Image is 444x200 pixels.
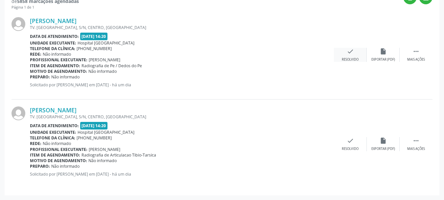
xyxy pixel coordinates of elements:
b: Motivo de agendamento: [30,158,87,163]
b: Data de atendimento: [30,34,79,39]
span: [PHONE_NUMBER] [77,135,112,141]
span: [PHONE_NUMBER] [77,46,112,51]
p: Solicitado por [PERSON_NAME] em [DATE] - há um dia [30,82,334,88]
b: Unidade executante: [30,129,76,135]
div: Mais ações [407,147,425,151]
p: Solicitado por [PERSON_NAME] em [DATE] - há um dia [30,171,334,177]
b: Preparo: [30,163,50,169]
span: Não informado [43,51,71,57]
span: Não informado [51,163,80,169]
b: Rede: [30,141,41,146]
b: Unidade executante: [30,40,76,46]
span: [PERSON_NAME] [89,147,120,152]
span: [PERSON_NAME] [89,57,120,63]
div: TV. [GEOGRAPHIC_DATA], S/N, CENTRO, [GEOGRAPHIC_DATA] [30,25,334,30]
b: Telefone da clínica: [30,135,75,141]
div: Exportar (PDF) [371,57,395,62]
b: Profissional executante: [30,57,87,63]
span: Não informado [43,141,71,146]
div: Resolvido [342,57,359,62]
b: Preparo: [30,74,50,80]
i: check [347,137,354,144]
i: insert_drive_file [380,48,387,55]
b: Rede: [30,51,41,57]
div: Exportar (PDF) [371,147,395,151]
i: check [347,48,354,55]
span: Não informado [51,74,80,80]
i:  [412,48,420,55]
b: Data de atendimento: [30,123,79,129]
span: Hospital [GEOGRAPHIC_DATA] [78,40,134,46]
span: Hospital [GEOGRAPHIC_DATA] [78,129,134,135]
b: Motivo de agendamento: [30,69,87,74]
span: Não informado [88,158,117,163]
span: Radiografia de Articulacao Tibio-Tarsica [82,152,156,158]
i:  [412,137,420,144]
div: Resolvido [342,147,359,151]
b: Item de agendamento: [30,63,80,69]
b: Telefone da clínica: [30,46,75,51]
span: [DATE] 14:20 [80,33,108,40]
div: TV. [GEOGRAPHIC_DATA], S/N, CENTRO, [GEOGRAPHIC_DATA] [30,114,334,120]
a: [PERSON_NAME] [30,106,77,114]
b: Profissional executante: [30,147,87,152]
span: Não informado [88,69,117,74]
span: Radiografia de Pe / Dedos do Pe [82,63,142,69]
span: [DATE] 14:20 [80,122,108,129]
div: Página 1 de 1 [12,5,79,10]
i: insert_drive_file [380,137,387,144]
img: img [12,106,25,120]
b: Item de agendamento: [30,152,80,158]
a: [PERSON_NAME] [30,17,77,24]
img: img [12,17,25,31]
div: Mais ações [407,57,425,62]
